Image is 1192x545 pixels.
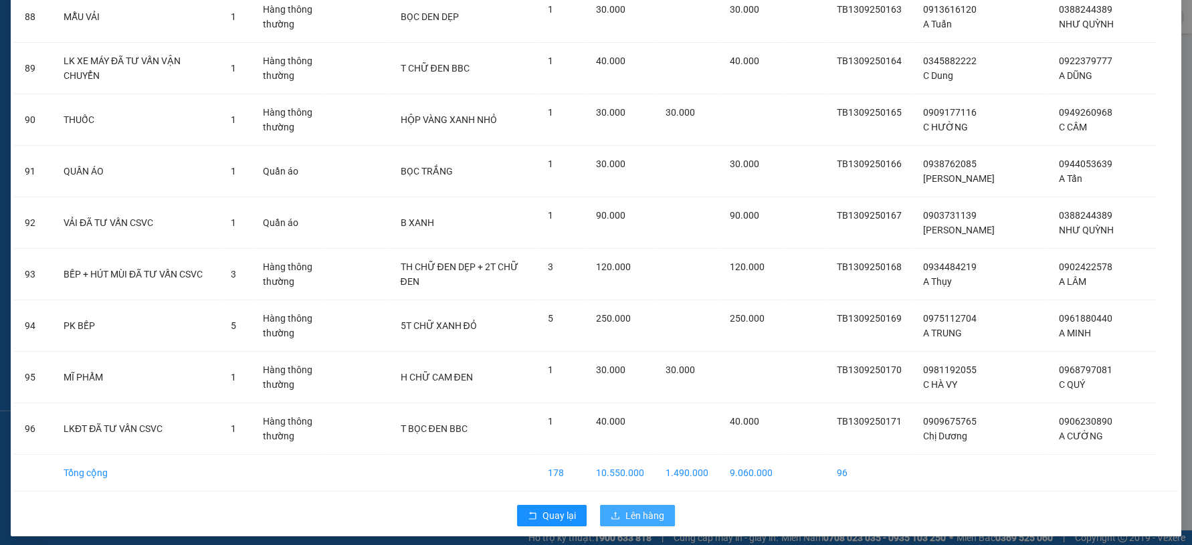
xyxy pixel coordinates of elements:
td: 10.550.000 [585,455,654,492]
span: A DŨNG [1059,70,1092,81]
td: Hàng thông thường [252,352,325,403]
span: A Tuấn [923,19,952,29]
td: Hàng thông thường [252,403,325,455]
span: 30.000 [595,364,625,375]
td: THUỐC [53,94,220,146]
td: VẢI ĐÃ TƯ VẤN CSVC [53,197,220,249]
span: 5T CHỮ XANH ĐỎ [400,320,476,331]
span: 1 [548,416,553,427]
td: Tổng cộng [53,455,220,492]
span: 0975112704 [923,313,977,324]
td: 94 [14,300,53,352]
span: C CẦM [1059,122,1087,132]
span: 1 [231,11,236,22]
span: 3 [548,261,553,272]
td: 90 [14,94,53,146]
span: TB1309250169 [837,313,902,324]
span: BỌC DEN DẸP [400,11,458,22]
td: 9.060.000 [718,455,783,492]
span: 0944053639 [1059,158,1112,169]
span: 90.000 [729,210,759,221]
td: LK XE MÁY ĐÃ TƯ VẤN VẬN CHUYỂN [53,43,220,94]
span: C HÀ VY [923,379,957,390]
td: PK BẾP [53,300,220,352]
td: 96 [826,455,912,492]
td: Quần áo [252,146,325,197]
span: 0913616120 [923,4,977,15]
td: 89 [14,43,53,94]
span: 0345882222 [923,56,977,66]
span: 30.000 [665,107,694,118]
span: BỌC TRẮNG [400,166,452,177]
span: 1 [231,166,236,177]
span: [PERSON_NAME] [923,173,995,184]
span: 0922379777 [1059,56,1112,66]
td: 92 [14,197,53,249]
span: 0388244389 [1059,210,1112,221]
span: TB1309250167 [837,210,902,221]
td: Quần áo [252,197,325,249]
td: 91 [14,146,53,197]
td: 95 [14,352,53,403]
span: A CƯỜNG [1059,431,1103,441]
span: 0388244389 [1059,4,1112,15]
span: 1 [548,210,553,221]
span: 30.000 [665,364,694,375]
span: 0968797081 [1059,364,1112,375]
span: 40.000 [729,56,759,66]
td: MĨ PHẨM [53,352,220,403]
span: 5 [231,320,236,331]
span: 250.000 [729,313,764,324]
td: 93 [14,249,53,300]
span: TB1309250165 [837,107,902,118]
span: 120.000 [595,261,630,272]
span: 1 [548,56,553,66]
span: 0906230890 [1059,416,1112,427]
button: rollbackQuay lại [517,505,587,526]
span: [PERSON_NAME] [923,225,995,235]
span: upload [611,511,620,522]
span: 3 [231,269,236,280]
span: 0938762085 [923,158,977,169]
span: 0949260968 [1059,107,1112,118]
td: Hàng thông thường [252,249,325,300]
span: NHƯ QUỲNH [1059,19,1114,29]
td: 178 [537,455,585,492]
span: TB1309250163 [837,4,902,15]
span: 0909675765 [923,416,977,427]
span: A TRUNG [923,328,962,338]
span: A LÂM [1059,276,1086,287]
span: 30.000 [729,4,759,15]
span: HỘP VÀNG XANH NHỎ [400,114,496,125]
span: rollback [528,511,537,522]
span: 30.000 [595,158,625,169]
span: C Dung [923,70,953,81]
span: 120.000 [729,261,764,272]
span: TB1309250164 [837,56,902,66]
span: 0903731139 [923,210,977,221]
span: TB1309250166 [837,158,902,169]
span: Lên hàng [625,508,664,523]
span: 1 [231,372,236,383]
span: TB1309250171 [837,416,902,427]
span: 1 [231,63,236,74]
span: 0981192055 [923,364,977,375]
span: 0961880440 [1059,313,1112,324]
span: 5 [548,313,553,324]
td: BẾP + HÚT MÙI ĐÃ TƯ VẤN CSVC [53,249,220,300]
span: 40.000 [729,416,759,427]
span: 1 [548,4,553,15]
td: Hàng thông thường [252,43,325,94]
td: QUẦN ÁO [53,146,220,197]
span: 1 [231,217,236,228]
span: Quay lại [542,508,576,523]
span: T CHỮ ĐEN BBC [400,63,469,74]
span: NHƯ QUỲNH [1059,225,1114,235]
span: 250.000 [595,313,630,324]
span: TH CHỮ ĐEN DẸP + 2T CHỮ ĐEN [400,261,518,287]
td: 96 [14,403,53,455]
span: 0902422578 [1059,261,1112,272]
span: B XANH [400,217,433,228]
span: T BỌC ĐEN BBC [400,423,467,434]
td: Hàng thông thường [252,94,325,146]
